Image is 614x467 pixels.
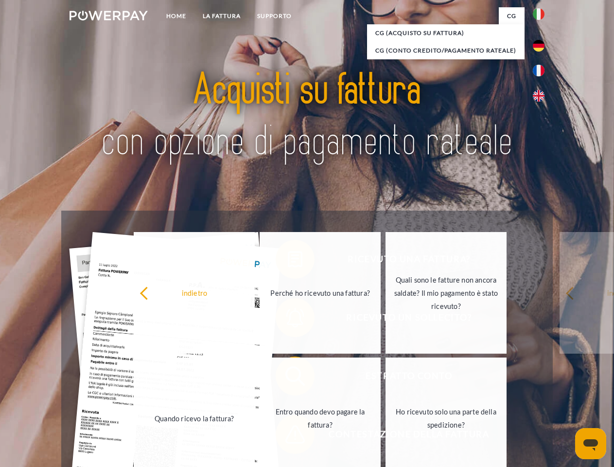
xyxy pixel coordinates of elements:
img: fr [533,65,544,76]
img: logo-powerpay-white.svg [70,11,148,20]
div: Entro quando devo pagare la fattura? [265,405,375,431]
img: it [533,8,544,20]
img: title-powerpay_it.svg [93,47,521,186]
div: Quando ricevo la fattura? [140,412,249,425]
div: indietro [140,286,249,299]
img: en [533,90,544,102]
div: Perché ho ricevuto una fattura? [265,286,375,299]
a: Quali sono le fatture non ancora saldate? Il mio pagamento è stato ricevuto? [386,232,507,354]
a: LA FATTURA [194,7,249,25]
a: Home [158,7,194,25]
a: CG [499,7,525,25]
div: Quali sono le fatture non ancora saldate? Il mio pagamento è stato ricevuto? [391,273,501,312]
iframe: Pulsante per aprire la finestra di messaggistica [575,428,606,459]
a: Supporto [249,7,300,25]
a: CG (Conto Credito/Pagamento rateale) [367,42,525,59]
div: Ho ricevuto solo una parte della spedizione? [391,405,501,431]
a: CG (Acquisto su fattura) [367,24,525,42]
img: de [533,40,544,52]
